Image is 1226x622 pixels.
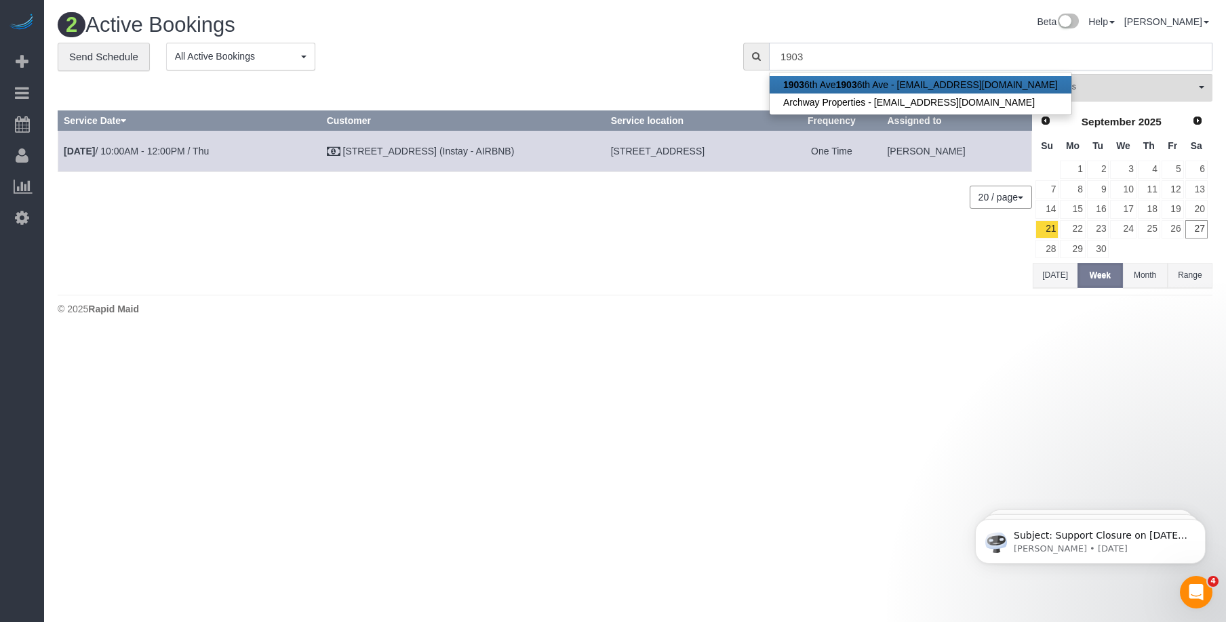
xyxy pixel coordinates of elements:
a: Send Schedule [58,43,150,71]
td: Service location [605,130,782,171]
span: Thursday [1143,140,1155,151]
a: Next [1188,112,1207,131]
span: Saturday [1191,140,1202,151]
p: Message from Ellie, sent 4w ago [59,52,234,64]
a: 21 [1035,220,1059,239]
a: [STREET_ADDRESS] (Instay - AIRBNB) [343,146,515,157]
span: 2 [58,12,85,37]
a: 19 [1162,200,1184,218]
span: Wednesday [1116,140,1130,151]
a: 23 [1087,220,1109,239]
a: 4 [1138,161,1160,179]
td: Customer [321,130,605,171]
span: September [1082,116,1136,127]
nav: Pagination navigation [970,186,1032,209]
div: © 2025 [58,302,1212,316]
a: 19036th Ave19036th Ave - [EMAIL_ADDRESS][DOMAIN_NAME] [770,76,1071,94]
td: Assigned to [882,130,1032,171]
a: Prev [1036,112,1055,131]
a: 17 [1110,200,1136,218]
a: Archway Properties - [EMAIL_ADDRESS][DOMAIN_NAME] [770,94,1071,111]
a: 7 [1035,180,1059,199]
button: [DATE] [1033,263,1077,288]
a: 11 [1138,180,1160,199]
span: [STREET_ADDRESS] [611,146,705,157]
th: Customer [321,110,605,130]
span: Next [1192,115,1203,126]
a: 5 [1162,161,1184,179]
strong: Rapid Maid [88,304,139,314]
a: 27 [1185,220,1208,239]
a: [DATE]/ 10:00AM - 12:00PM / Thu [64,146,209,157]
strong: 1903 [836,79,857,90]
button: Month [1123,263,1168,288]
span: All Active Bookings [175,49,298,63]
a: 16 [1087,200,1109,218]
a: 22 [1060,220,1085,239]
a: 15 [1060,200,1085,218]
img: New interface [1056,14,1079,31]
a: 12 [1162,180,1184,199]
a: 29 [1060,240,1085,258]
a: 20 [1185,200,1208,218]
a: [PERSON_NAME] [1124,16,1209,27]
iframe: Intercom notifications message [955,491,1226,585]
ol: All Teams [1033,74,1212,95]
i: Check Payment [327,147,340,157]
a: 25 [1138,220,1160,239]
button: All Teams [1033,74,1212,102]
a: 28 [1035,240,1059,258]
a: 14 [1035,200,1059,218]
img: Automaid Logo [8,14,35,33]
span: 4 [1208,576,1219,587]
span: Tuesday [1092,140,1103,151]
iframe: Intercom live chat [1180,576,1212,608]
th: Frequency [782,110,882,130]
td: Schedule date [58,130,321,171]
button: Week [1077,263,1122,288]
strong: 1903 [783,79,804,90]
button: Range [1168,263,1212,288]
a: 26 [1162,220,1184,239]
a: 1 [1060,161,1085,179]
td: Frequency [782,130,882,171]
th: Service Date [58,110,321,130]
a: 3 [1110,161,1136,179]
input: Enter the first 3 letters of the name to search [769,43,1212,70]
th: Service location [605,110,782,130]
button: All Active Bookings [166,43,315,70]
a: 9 [1087,180,1109,199]
a: 30 [1087,240,1109,258]
a: 10 [1110,180,1136,199]
h1: Active Bookings [58,14,625,37]
a: 13 [1185,180,1208,199]
span: Friday [1168,140,1177,151]
span: Prev [1040,115,1051,126]
a: 6 [1185,161,1208,179]
span: Sunday [1041,140,1053,151]
a: 2 [1087,161,1109,179]
b: [DATE] [64,146,95,157]
th: Assigned to [882,110,1032,130]
span: All Teams [1041,81,1195,93]
button: 20 / page [970,186,1032,209]
a: Help [1088,16,1115,27]
span: 2025 [1139,116,1162,127]
span: Monday [1066,140,1080,151]
a: 24 [1110,220,1136,239]
a: Beta [1037,16,1079,27]
a: 8 [1060,180,1085,199]
span: Subject: Support Closure on [DATE] Hey Everyone: Automaid Support will be closed [DATE][DATE] in ... [59,39,233,252]
a: 18 [1138,200,1160,218]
